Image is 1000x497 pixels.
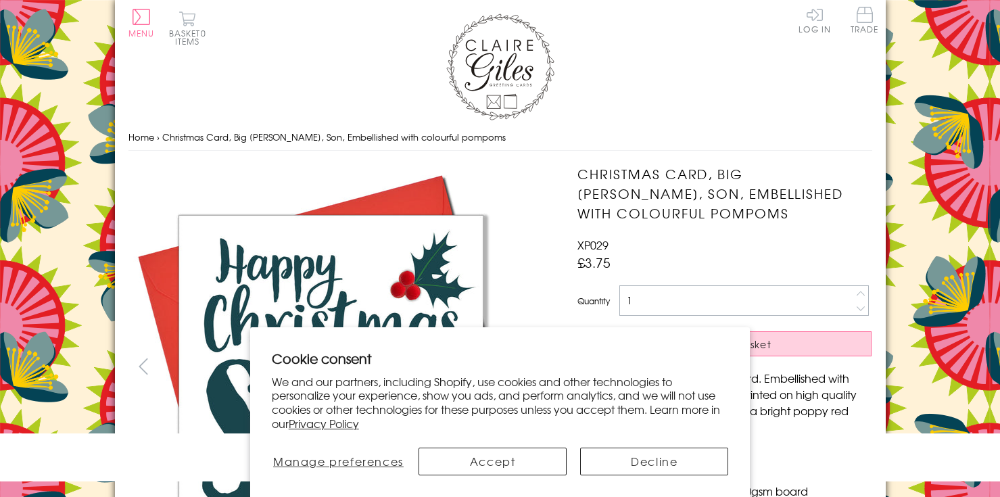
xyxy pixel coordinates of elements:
[580,448,728,475] button: Decline
[577,253,611,272] span: £3.75
[799,7,831,33] a: Log In
[272,375,729,431] p: We and our partners, including Shopify, use cookies and other technologies to personalize your ex...
[157,131,160,143] span: ›
[273,453,404,469] span: Manage preferences
[128,124,872,151] nav: breadcrumbs
[162,131,506,143] span: Christmas Card, Big [PERSON_NAME], Son, Embellished with colourful pompoms
[175,27,206,47] span: 0 items
[577,237,609,253] span: XP029
[128,9,155,37] button: Menu
[289,415,359,431] a: Privacy Policy
[169,11,206,45] button: Basket0 items
[851,7,879,36] a: Trade
[272,349,729,368] h2: Cookie consent
[419,448,567,475] button: Accept
[577,164,872,222] h1: Christmas Card, Big [PERSON_NAME], Son, Embellished with colourful pompoms
[128,131,154,143] a: Home
[272,448,405,475] button: Manage preferences
[128,351,159,381] button: prev
[128,27,155,39] span: Menu
[446,14,554,120] img: Claire Giles Greetings Cards
[577,295,610,307] label: Quantity
[851,7,879,33] span: Trade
